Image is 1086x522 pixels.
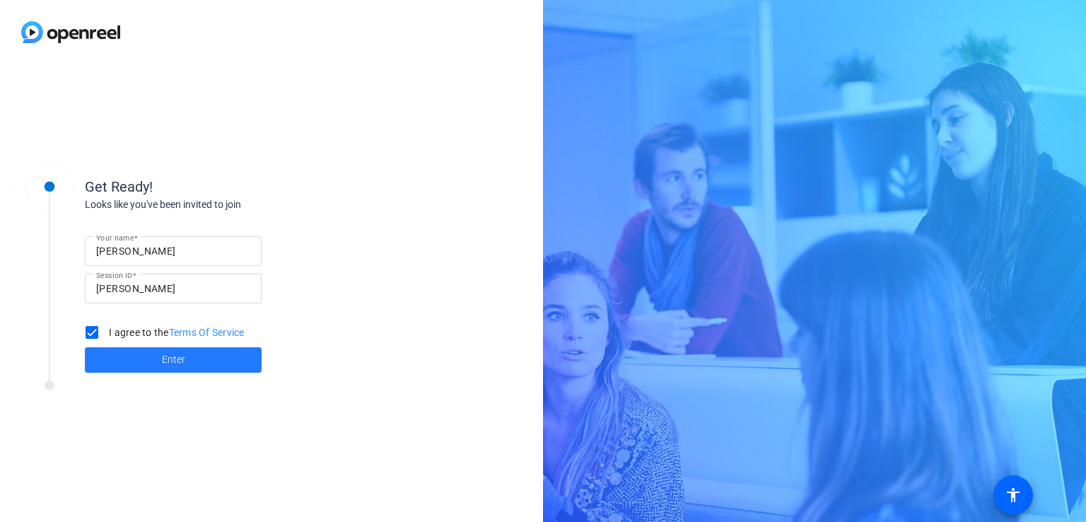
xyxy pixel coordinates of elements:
[169,327,245,338] a: Terms Of Service
[85,197,368,212] div: Looks like you've been invited to join
[85,347,262,373] button: Enter
[96,271,132,279] mat-label: Session ID
[162,352,185,367] span: Enter
[85,176,368,197] div: Get Ready!
[1005,487,1022,504] mat-icon: accessibility
[96,233,134,242] mat-label: Your name
[106,325,245,340] label: I agree to the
